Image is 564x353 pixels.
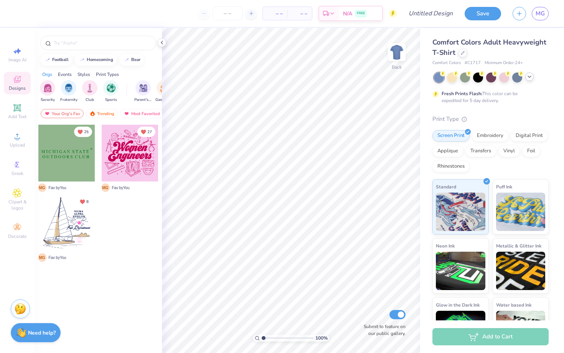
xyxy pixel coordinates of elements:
[155,97,173,103] span: Game Day
[38,183,46,192] span: M G
[105,97,117,103] span: Sports
[96,71,119,78] div: Print Types
[49,255,66,261] span: Fav by You
[86,200,89,204] span: 8
[60,80,78,103] button: filter button
[84,130,89,134] span: 25
[60,80,78,103] div: filter for Fraternity
[9,85,26,91] span: Designs
[124,111,130,116] img: most_fav.gif
[496,311,546,349] img: Water based Ink
[40,80,55,103] button: filter button
[49,185,66,191] span: Fav by You
[74,127,92,137] button: Unlike
[436,242,455,250] span: Neon Ink
[522,145,540,157] div: Foil
[120,109,163,118] div: Most Favorited
[38,253,46,262] span: M G
[160,84,169,92] img: Game Day Image
[442,91,482,97] strong: Fresh Prints Flash:
[436,301,480,309] span: Glow in the Dark Ink
[432,145,463,157] div: Applique
[155,80,173,103] div: filter for Game Day
[496,193,546,231] img: Puff Ink
[40,80,55,103] div: filter for Sorority
[4,199,31,211] span: Clipart & logos
[58,71,72,78] div: Events
[496,183,512,191] span: Puff Ink
[86,109,118,118] div: Trending
[60,97,78,103] span: Fraternity
[40,54,72,66] button: football
[436,183,456,191] span: Standard
[44,111,50,116] img: most_fav.gif
[103,80,119,103] div: filter for Sports
[134,80,152,103] div: filter for Parent's Weekend
[432,130,470,142] div: Screen Print
[8,57,26,63] span: Image AI
[12,170,23,176] span: Greek
[496,242,541,250] span: Metallic & Glitter Ink
[41,109,84,118] div: Your Org's Fav
[53,39,151,47] input: Try "Alpha"
[511,130,548,142] div: Digital Print
[213,7,242,20] input: – –
[134,80,152,103] button: filter button
[292,10,307,18] span: – –
[86,84,94,92] img: Club Image
[536,9,545,18] span: MG
[465,7,501,20] button: Save
[45,58,51,62] img: trend_line.gif
[402,6,459,21] input: Untitled Design
[103,80,119,103] button: filter button
[76,196,92,207] button: Unlike
[436,252,485,290] img: Neon Ink
[107,84,115,92] img: Sports Image
[147,130,152,134] span: 27
[267,10,283,18] span: – –
[155,80,173,103] button: filter button
[86,97,94,103] span: Club
[360,323,406,337] label: Submit to feature on our public gallery.
[52,58,69,62] div: football
[87,58,113,62] div: homecoming
[28,329,56,337] strong: Need help?
[315,335,328,341] span: 100 %
[432,115,549,124] div: Print Type
[436,193,485,231] img: Standard
[119,54,144,66] button: bear
[43,84,52,92] img: Sorority Image
[75,54,117,66] button: homecoming
[64,84,73,92] img: Fraternity Image
[432,60,461,66] span: Comfort Colors
[498,145,520,157] div: Vinyl
[139,84,148,92] img: Parent's Weekend Image
[112,185,130,191] span: Fav by You
[357,11,365,16] span: FREE
[8,233,26,239] span: Decorate
[89,111,96,116] img: trending.gif
[41,97,55,103] span: Sorority
[442,90,536,104] div: This color can be expedited for 5 day delivery.
[79,58,85,62] img: trend_line.gif
[10,142,25,148] span: Upload
[496,252,546,290] img: Metallic & Glitter Ink
[42,71,52,78] div: Orgs
[432,38,546,57] span: Comfort Colors Adult Heavyweight T-Shirt
[124,58,130,62] img: trend_line.gif
[8,114,26,120] span: Add Text
[389,45,404,60] img: Back
[134,97,152,103] span: Parent's Weekend
[496,301,531,309] span: Water based Ink
[137,127,155,137] button: Unlike
[465,60,481,66] span: # C1717
[485,60,523,66] span: Minimum Order: 24 +
[78,71,90,78] div: Styles
[532,7,549,20] a: MG
[392,64,402,71] div: Back
[131,58,140,62] div: bear
[432,161,470,172] div: Rhinestones
[343,10,352,18] span: N/A
[82,80,97,103] button: filter button
[465,145,496,157] div: Transfers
